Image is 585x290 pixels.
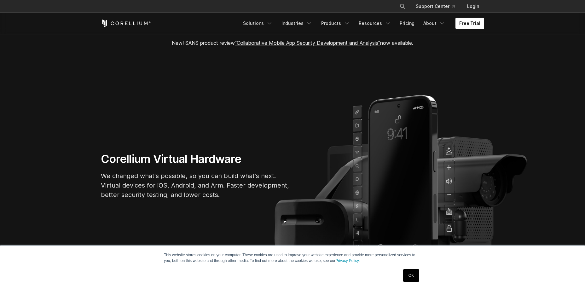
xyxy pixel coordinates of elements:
[239,18,484,29] div: Navigation Menu
[403,269,419,282] a: OK
[396,18,418,29] a: Pricing
[392,1,484,12] div: Navigation Menu
[235,40,380,46] a: "Collaborative Mobile App Security Development and Analysis"
[239,18,276,29] a: Solutions
[335,258,360,263] a: Privacy Policy.
[278,18,316,29] a: Industries
[420,18,449,29] a: About
[455,18,484,29] a: Free Trial
[317,18,354,29] a: Products
[101,152,290,166] h1: Corellium Virtual Hardware
[355,18,395,29] a: Resources
[101,171,290,200] p: We changed what's possible, so you can build what's next. Virtual devices for iOS, Android, and A...
[164,252,421,264] p: This website stores cookies on your computer. These cookies are used to improve your website expe...
[172,40,413,46] span: New! SANS product review now available.
[397,1,408,12] button: Search
[101,20,151,27] a: Corellium Home
[411,1,460,12] a: Support Center
[462,1,484,12] a: Login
